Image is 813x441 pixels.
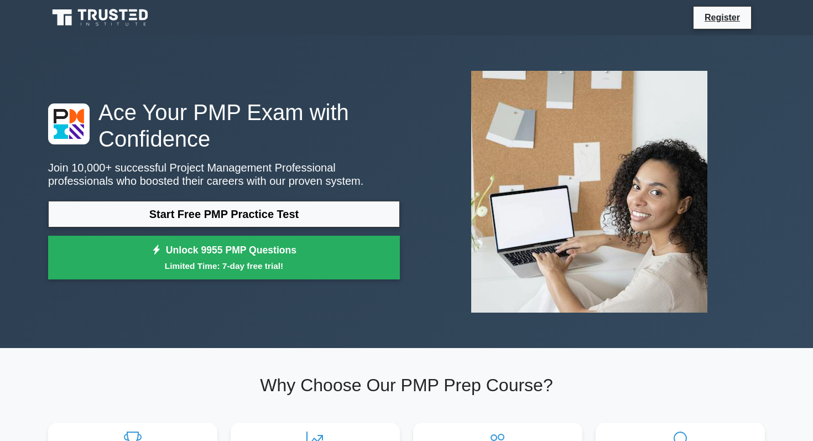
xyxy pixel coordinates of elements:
p: Join 10,000+ successful Project Management Professional professionals who boosted their careers w... [48,161,400,188]
small: Limited Time: 7-day free trial! [62,260,386,272]
h2: Why Choose Our PMP Prep Course? [48,375,765,396]
h1: Ace Your PMP Exam with Confidence [48,99,400,152]
a: Unlock 9955 PMP QuestionsLimited Time: 7-day free trial! [48,236,400,280]
a: Register [698,11,747,24]
a: Start Free PMP Practice Test [48,201,400,227]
